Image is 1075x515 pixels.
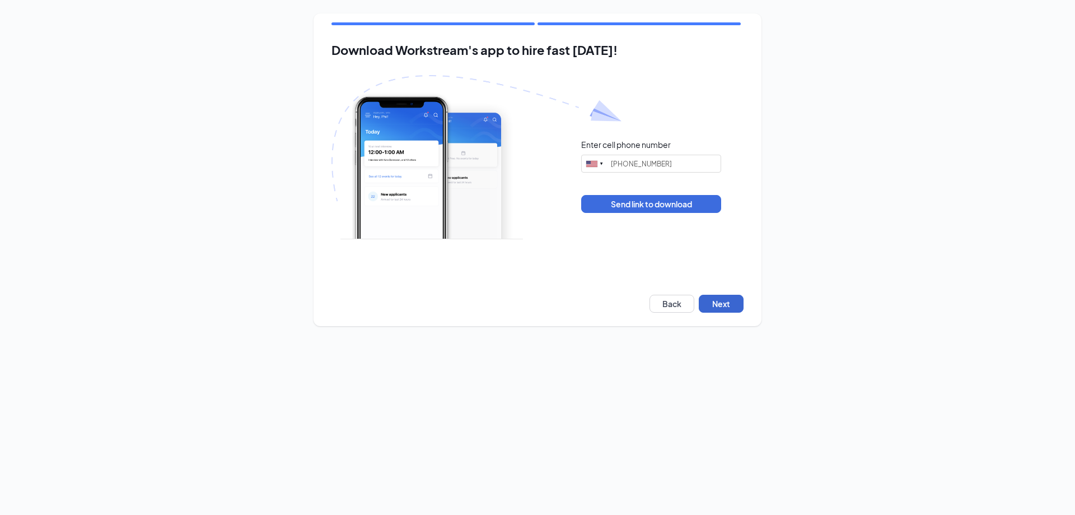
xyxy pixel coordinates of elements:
[649,295,694,313] button: Back
[581,139,671,150] div: Enter cell phone number
[699,295,744,313] button: Next
[581,195,721,213] button: Send link to download
[581,155,721,173] input: (201) 555-0123
[582,155,607,172] div: United States: +1
[331,43,744,57] h2: Download Workstream's app to hire fast [DATE]!
[331,75,621,239] img: Download Workstream's app with paper plane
